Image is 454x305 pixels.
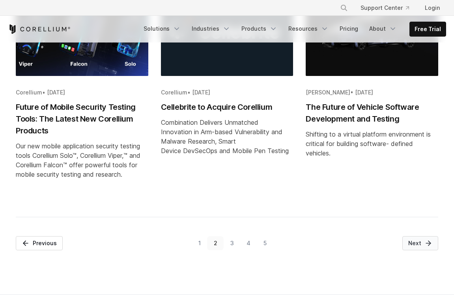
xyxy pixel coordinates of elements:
[237,22,282,36] a: Products
[187,22,235,36] a: Industries
[335,22,363,36] a: Pricing
[192,236,207,250] a: Go to Page 1
[8,24,71,34] a: Corellium Home
[306,129,438,158] div: Shifting to a virtual platform environment is critical for building software- defined vehicles.
[240,236,257,250] a: Go to Page 4
[16,236,63,250] a: Previous
[16,89,42,96] span: Corellium
[306,89,438,96] div: •
[192,89,210,96] span: [DATE]
[161,89,187,96] span: Corellium
[306,89,350,96] span: [PERSON_NAME]
[16,236,438,250] nav: Pagination
[161,101,293,113] h2: Cellebrite to Acquire Corellium
[257,236,273,250] a: Go to Page 5
[354,1,415,15] a: Support Center
[331,1,446,15] div: Navigation Menu
[16,141,148,179] div: Our new mobile application security testing tools Corellium Solo™, Corellium Viper,™ and Corelliu...
[410,22,446,36] a: Free Trial
[419,1,446,15] a: Login
[139,22,185,36] a: Solutions
[161,118,293,155] div: Combination Delivers Unmatched Innovation in Arm-based Vulnerability and Malware Research, Smart ...
[139,22,446,37] div: Navigation Menu
[161,89,293,96] div: •
[47,89,65,96] span: [DATE]
[284,22,333,36] a: Resources
[402,236,438,250] a: Next
[355,89,373,96] span: [DATE]
[16,101,148,137] h2: Future of Mobile Security Testing Tools: The Latest New Corellium Products
[337,1,351,15] button: Search
[16,89,148,96] div: •
[364,22,402,36] a: About
[207,236,224,250] a: Go to Page 2
[224,236,240,250] a: Go to Page 3
[306,101,438,125] h2: The Future of Vehicle Software Development and Testing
